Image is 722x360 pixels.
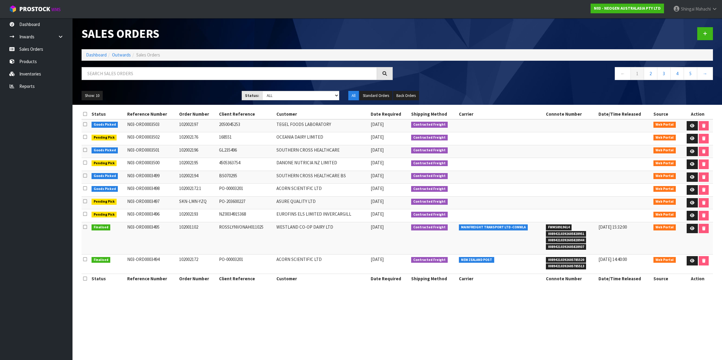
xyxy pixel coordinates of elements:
[697,67,713,80] a: →
[546,244,586,250] span: 00894210392605828937
[178,274,218,284] th: Order Number
[92,212,117,218] span: Pending Pick
[411,199,448,205] span: Contracted Freight
[126,132,178,145] td: N03-ORD0003502
[92,186,118,192] span: Goods Picked
[457,274,544,284] th: Carrier
[90,274,126,284] th: Status
[652,274,682,284] th: Source
[546,224,572,230] span: FWM58919614
[597,274,652,284] th: Date/Time Released
[178,109,218,119] th: Order Number
[459,224,528,230] span: MAINFREIGHT TRANSPORT LTD -CONWLA
[82,67,377,80] input: Search sales orders
[371,185,384,191] span: [DATE]
[411,173,448,179] span: Contracted Freight
[178,119,218,132] td: 102002197
[126,119,178,132] td: N03-ORD0003503
[82,91,103,101] button: Show: 10
[92,135,117,141] span: Pending Pick
[670,67,684,80] a: 4
[402,67,713,82] nav: Page navigation
[275,145,369,158] td: SOUTHERN CROSS HEALTHCARE
[245,93,259,98] strong: Status:
[369,274,410,284] th: Date Required
[393,91,419,101] button: Back Orders
[410,109,457,119] th: Shipping Method
[92,224,111,230] span: Finalised
[178,132,218,145] td: 102002176
[126,145,178,158] td: N03-ORD0003501
[695,6,711,12] span: Mahachi
[126,254,178,274] td: N03-ORD0003494
[681,6,695,12] span: Shingai
[630,67,644,80] a: 1
[371,211,384,217] span: [DATE]
[359,91,392,101] button: Standard Orders
[92,122,118,128] span: Goods Picked
[371,121,384,127] span: [DATE]
[218,171,275,184] td: BS070295
[112,52,131,58] a: Outwards
[275,158,369,171] td: DANONE NUTRICIA NZ LIMITED
[126,109,178,119] th: Reference Number
[615,67,631,80] a: ←
[653,257,676,263] span: Web Portal
[410,274,457,284] th: Shipping Method
[92,199,117,205] span: Pending Pick
[597,109,652,119] th: Date/Time Released
[275,171,369,184] td: SOUTHERN CROSS HEALTHCARE BS
[653,224,676,230] span: Web Portal
[92,160,117,166] span: Pending Pick
[594,6,661,11] strong: N03 - NEOGEN AUSTRALASIA PTY LTD
[218,222,275,254] td: ROSSLYNVONAH011025
[86,52,107,58] a: Dashboard
[218,196,275,209] td: PO-203600227
[644,67,657,80] a: 2
[546,231,586,237] span: 00894210392605828951
[653,122,676,128] span: Web Portal
[218,274,275,284] th: Client Reference
[218,145,275,158] td: GL235496
[544,274,597,284] th: Connote Number
[457,109,544,119] th: Carrier
[411,147,448,153] span: Contracted Freight
[657,67,671,80] a: 3
[546,263,586,269] span: 00894210392605785513
[178,196,218,209] td: SKN-LMN-YZQ
[178,145,218,158] td: 102002196
[653,212,676,218] span: Web Portal
[682,109,713,119] th: Action
[275,196,369,209] td: ASURE QUALITY LTD
[218,109,275,119] th: Client Reference
[653,173,676,179] span: Web Portal
[371,173,384,178] span: [DATE]
[126,274,178,284] th: Reference Number
[275,109,369,119] th: Customer
[218,184,275,197] td: PO-00003201
[459,257,494,263] span: NEW ZEALAND POST
[275,254,369,274] td: ACORN SCIENTIFIC LTD
[653,147,676,153] span: Web Portal
[653,186,676,192] span: Web Portal
[544,109,597,119] th: Connote Number
[51,7,61,12] small: WMS
[126,171,178,184] td: N03-ORD0003499
[92,173,118,179] span: Goods Picked
[218,158,275,171] td: 4505363754
[371,134,384,140] span: [DATE]
[653,135,676,141] span: Web Portal
[275,274,369,284] th: Customer
[136,52,160,58] span: Sales Orders
[90,109,126,119] th: Status
[652,109,682,119] th: Source
[82,27,393,40] h1: Sales Orders
[411,212,448,218] span: Contracted Freight
[126,184,178,197] td: N03-ORD0003498
[411,122,448,128] span: Contracted Freight
[126,158,178,171] td: N03-ORD0003500
[218,209,275,222] td: NZ0034915368
[369,109,410,119] th: Date Required
[126,196,178,209] td: N03-ORD0003497
[411,186,448,192] span: Contracted Freight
